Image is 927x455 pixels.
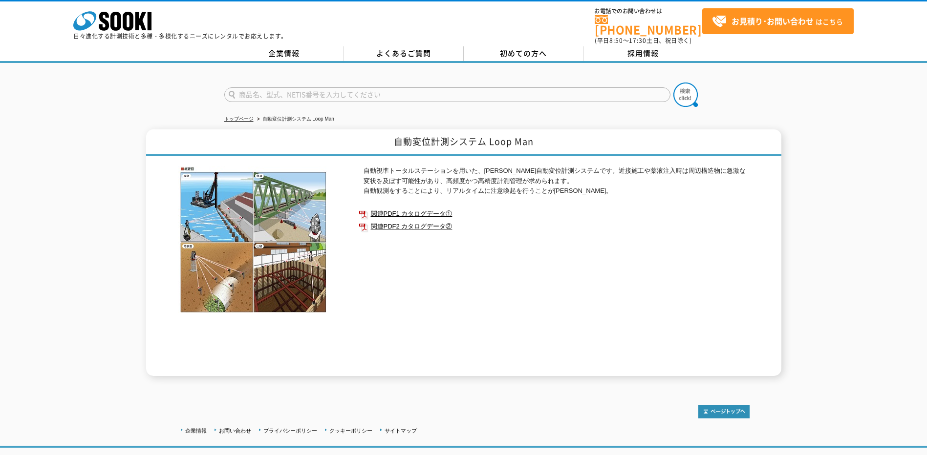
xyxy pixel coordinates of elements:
a: 企業情報 [224,46,344,61]
img: トップページへ [698,405,750,418]
span: 初めての方へ [500,48,547,59]
a: 採用情報 [583,46,703,61]
p: 日々進化する計測技術と多種・多様化するニーズにレンタルでお応えします。 [73,33,287,39]
a: トップページ [224,116,254,122]
span: はこちら [712,14,843,29]
a: 初めての方へ [464,46,583,61]
input: 商品名、型式、NETIS番号を入力してください [224,87,670,102]
span: (平日 ～ 土日、祝日除く) [595,36,691,45]
p: 自動視準トータルステーションを用いた、[PERSON_NAME]自動変位計測システムです。近接施工や薬液注入時は周辺構造物に急激な変状を及ぼす可能性があり、高頻度かつ高精度計測管理が求められます... [364,166,750,196]
img: btn_search.png [673,83,698,107]
a: [PHONE_NUMBER] [595,15,702,35]
span: 8:50 [609,36,623,45]
a: お問い合わせ [219,428,251,434]
a: サイトマップ [385,428,417,434]
span: お電話でのお問い合わせは [595,8,702,14]
a: クッキーポリシー [329,428,372,434]
a: 企業情報 [185,428,207,434]
h1: 自動変位計測システム Loop Man [146,129,781,156]
a: 関連PDF1 カタログデータ① [359,207,750,220]
a: お見積り･お問い合わせはこちら [702,8,854,34]
li: 自動変位計測システム Loop Man [255,114,334,124]
strong: お見積り･お問い合わせ [732,15,814,27]
a: よくあるご質問 [344,46,464,61]
img: 自動変位計測システム Loop Man [178,166,329,313]
span: 17:30 [629,36,647,45]
a: プライバシーポリシー [263,428,317,434]
a: 関連PDF2 カタログデータ② [359,220,750,233]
